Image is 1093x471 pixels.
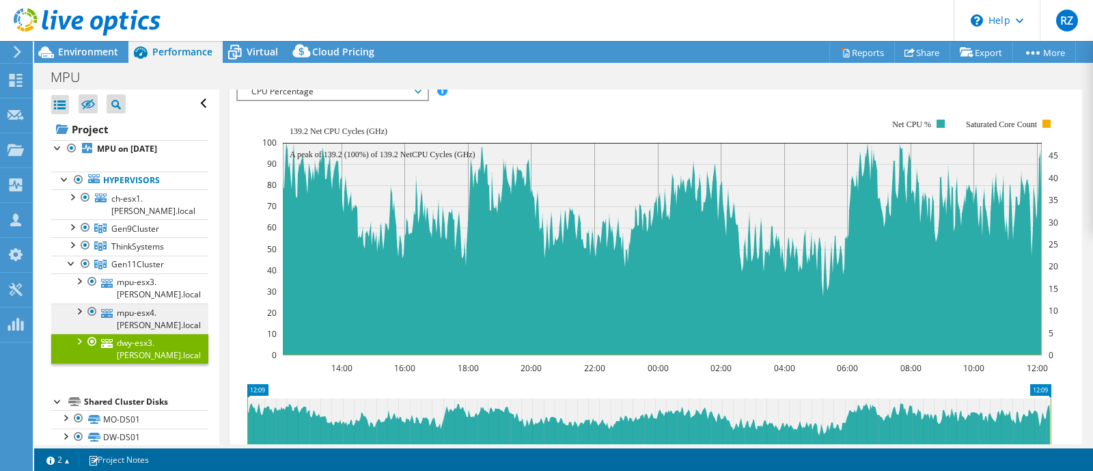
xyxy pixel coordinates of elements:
div: Shared Cluster Disks [84,394,208,410]
text: 35 [1049,194,1058,206]
text: 30 [1049,217,1058,228]
a: mpu-esx3.[PERSON_NAME].local [51,273,208,304]
a: MPU on [DATE] [51,140,208,158]
b: MPU on [DATE] [97,143,157,154]
a: dwy-esx3.[PERSON_NAME].local [51,334,208,364]
text: 02:00 [710,362,732,374]
span: CPU Percentage [245,83,420,100]
text: 80 [267,179,277,191]
a: MO-DS01 [51,410,208,428]
text: 0 [1049,349,1053,361]
text: 08:00 [900,362,922,374]
text: 90 [267,158,277,170]
span: Gen11Cluster [111,258,164,270]
a: mpu-esx4.[PERSON_NAME].local [51,304,208,334]
text: 40 [267,265,277,276]
a: DW-DS01 [51,429,208,446]
text: A peak of 139.2 (100%) of 139.2 NetCPU Cycles (GHz) [290,150,475,159]
a: Export [950,42,1013,63]
span: Virtual [247,45,278,58]
text: 0 [272,349,277,361]
a: ThinkSystems [51,237,208,255]
text: 10:00 [963,362,984,374]
span: Performance [152,45,212,58]
text: 45 [1049,150,1058,161]
text: 30 [267,286,277,297]
span: ThinkSystems [111,241,164,252]
text: 139.2 Net CPU Cycles (GHz) [290,126,387,136]
text: 22:00 [584,362,605,374]
a: Hypervisors [51,172,208,189]
text: 10 [267,328,277,340]
a: 2 [37,451,79,468]
span: ch-esx1.[PERSON_NAME].local [111,193,195,217]
text: 12:00 [1027,362,1048,374]
text: 25 [1049,239,1058,250]
text: 20 [1049,260,1058,272]
text: 06:00 [837,362,858,374]
text: 18:00 [458,362,479,374]
a: ch-esx1.[PERSON_NAME].local [51,189,208,219]
text: 70 [267,200,277,212]
text: 100 [262,137,277,148]
svg: \n [971,14,983,27]
text: 04:00 [774,362,795,374]
text: 15 [1049,283,1058,295]
span: Gen9Cluster [111,223,159,234]
text: 40 [1049,172,1058,184]
a: Share [894,42,950,63]
text: 60 [267,221,277,233]
a: Gen11Cluster [51,256,208,273]
text: 16:00 [394,362,415,374]
text: 10 [1049,305,1058,317]
text: Net CPU % [893,120,932,129]
text: 14:00 [331,362,352,374]
text: 5 [1049,327,1053,339]
span: Environment [58,45,118,58]
a: Reports [829,42,895,63]
text: 50 [267,243,277,255]
text: 00:00 [648,362,669,374]
a: More [1012,42,1076,63]
a: Project Notes [79,451,158,468]
text: 20 [267,307,277,319]
text: Saturated Core Count [966,120,1038,129]
span: RZ [1056,10,1078,31]
a: Project [51,118,208,140]
text: 20:00 [521,362,542,374]
a: Gen9Cluster [51,219,208,237]
h1: MPU [44,70,101,85]
span: Cloud Pricing [312,45,374,58]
